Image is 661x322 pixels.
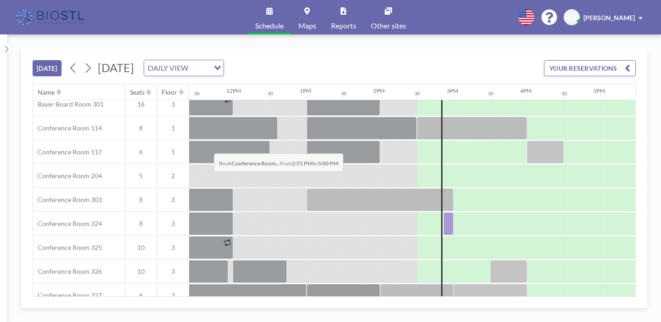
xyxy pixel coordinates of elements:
span: 8 [125,220,157,228]
span: 8 [125,124,157,132]
div: Floor [162,88,177,96]
span: 3 [157,100,189,108]
div: 1PM [300,87,311,94]
span: EG [568,13,576,22]
span: 3 [157,243,189,252]
button: YOUR RESERVATIONS [544,60,636,76]
input: Search for option [191,62,208,74]
span: 3 [157,196,189,204]
div: 12PM [226,87,241,94]
span: 10 [125,267,157,276]
img: organization-logo [15,8,88,27]
span: 5 [125,172,157,180]
span: Schedule [255,22,284,29]
span: Conference Room 324 [33,220,102,228]
div: 30 [341,90,347,96]
span: Conference Room 204 [33,172,102,180]
span: Conference Room 117 [33,148,102,156]
span: Conference Room 303 [33,196,102,204]
span: 6 [125,291,157,299]
span: 10 [125,243,157,252]
div: 2PM [373,87,385,94]
div: Search for option [144,60,224,76]
div: 30 [635,90,640,96]
span: 1 [157,124,189,132]
span: Other sites [371,22,406,29]
span: [PERSON_NAME] [583,14,635,22]
b: Conference Room... [232,160,280,167]
span: 8 [125,196,157,204]
span: Conference Room 326 [33,267,102,276]
div: 30 [415,90,420,96]
div: 30 [194,90,200,96]
span: 6 [125,148,157,156]
div: Name [38,88,55,96]
span: DAILY VIEW [146,62,190,74]
span: Conference Room 327 [33,291,102,299]
div: 4PM [520,87,532,94]
span: Conference Room 325 [33,243,102,252]
span: 3 [157,291,189,299]
span: Reports [331,22,356,29]
b: 3:00 PM [318,160,338,167]
span: 16 [125,100,157,108]
span: 3 [157,220,189,228]
span: 3 [157,267,189,276]
div: Seats [130,88,145,96]
button: [DATE] [33,60,62,76]
div: 30 [488,90,493,96]
span: 2 [157,172,189,180]
div: 5PM [594,87,605,94]
span: 1 [157,148,189,156]
div: 3PM [447,87,458,94]
span: Maps [298,22,316,29]
div: 30 [561,90,567,96]
span: Bayer Board Room 301 [33,100,104,108]
span: Conference Room 114 [33,124,102,132]
span: [DATE] [98,61,134,74]
span: Book from to [214,153,343,172]
div: 30 [268,90,273,96]
b: 2:51 PM [292,160,313,167]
